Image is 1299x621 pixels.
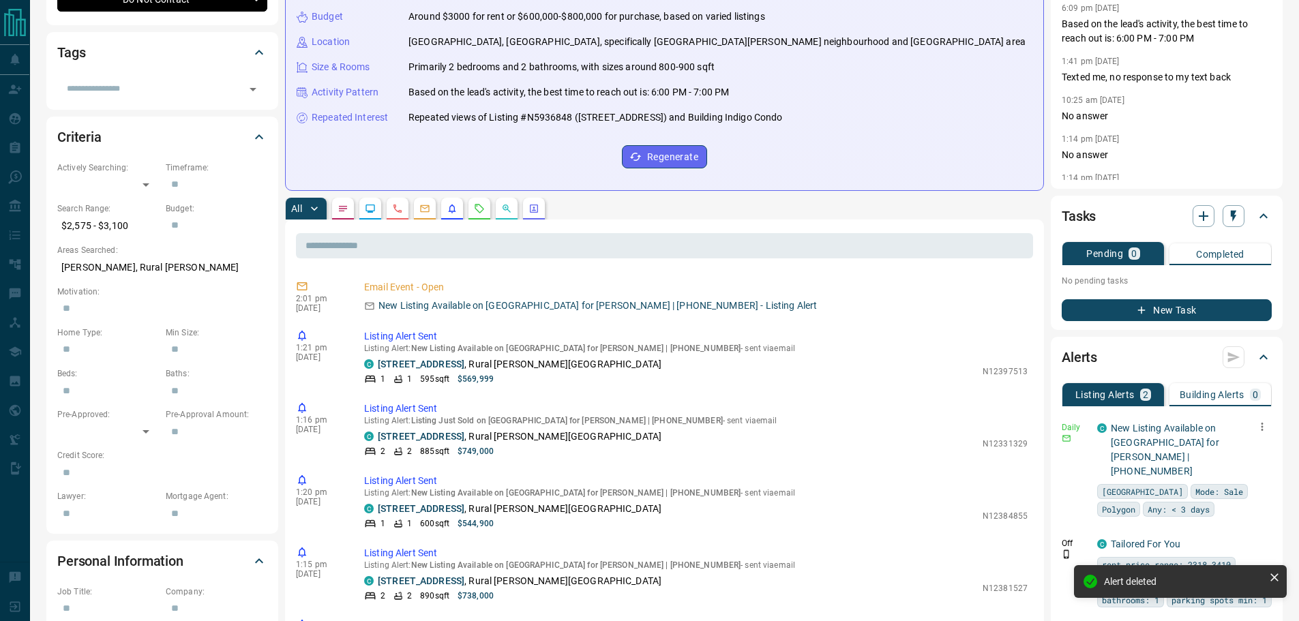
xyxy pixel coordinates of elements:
[364,416,1028,425] p: Listing Alert : - sent via email
[364,488,1028,498] p: Listing Alert : - sent via email
[420,590,449,602] p: 890 sqft
[1062,205,1096,227] h2: Tasks
[1104,576,1264,587] div: Alert deleted
[296,415,344,425] p: 1:16 pm
[1062,17,1272,46] p: Based on the lead's activity, the best time to reach out is: 6:00 PM - 7:00 PM
[57,408,159,421] p: Pre-Approved:
[296,352,344,362] p: [DATE]
[296,425,344,434] p: [DATE]
[1062,173,1120,183] p: 1:14 pm [DATE]
[57,121,267,153] div: Criteria
[1086,249,1123,258] p: Pending
[378,359,464,369] a: [STREET_ADDRESS]
[528,203,539,214] svg: Agent Actions
[408,10,765,24] p: Around $3000 for rent or $600,000-$800,000 for purchase, based on varied listings
[983,438,1028,450] p: N12331329
[420,517,449,530] p: 600 sqft
[57,215,159,237] p: $2,575 - $3,100
[983,510,1028,522] p: N12384855
[364,280,1028,294] p: Email Event - Open
[1148,502,1210,516] span: Any: < 3 days
[296,497,344,506] p: [DATE]
[57,42,85,63] h2: Tags
[296,294,344,303] p: 2:01 pm
[338,203,348,214] svg: Notes
[411,560,741,570] span: New Listing Available on [GEOGRAPHIC_DATA] for [PERSON_NAME] | [PHONE_NUMBER]
[1062,57,1120,66] p: 1:41 pm [DATE]
[166,202,267,215] p: Budget:
[57,367,159,380] p: Beds:
[408,35,1026,49] p: [GEOGRAPHIC_DATA], [GEOGRAPHIC_DATA], specifically [GEOGRAPHIC_DATA][PERSON_NAME] neighbourhood a...
[166,327,267,339] p: Min Size:
[1195,485,1243,498] span: Mode: Sale
[1143,390,1148,399] p: 2
[1062,434,1071,443] svg: Email
[378,357,661,372] p: , Rural [PERSON_NAME][GEOGRAPHIC_DATA]
[408,85,729,100] p: Based on the lead's activity, the best time to reach out is: 6:00 PM - 7:00 PM
[378,575,464,586] a: [STREET_ADDRESS]
[57,256,267,279] p: [PERSON_NAME], Rural [PERSON_NAME]
[296,560,344,569] p: 1:15 pm
[312,60,370,74] p: Size & Rooms
[622,145,707,168] button: Regenerate
[983,582,1028,594] p: N12381527
[1062,341,1272,374] div: Alerts
[57,586,159,598] p: Job Title:
[419,203,430,214] svg: Emails
[983,365,1028,378] p: N12397513
[407,517,412,530] p: 1
[57,449,267,461] p: Credit Score:
[380,517,385,530] p: 1
[312,110,388,125] p: Repeated Interest
[296,569,344,579] p: [DATE]
[57,126,102,148] h2: Criteria
[447,203,458,214] svg: Listing Alerts
[1102,502,1135,516] span: Polygon
[166,586,267,598] p: Company:
[1180,390,1244,399] p: Building Alerts
[380,373,385,385] p: 1
[57,202,159,215] p: Search Range:
[1062,109,1272,123] p: No answer
[296,303,344,313] p: [DATE]
[1196,249,1244,259] p: Completed
[364,474,1028,488] p: Listing Alert Sent
[392,203,403,214] svg: Calls
[1062,148,1272,162] p: No answer
[1062,70,1272,85] p: Texted me, no response to my text back
[458,445,494,457] p: $749,000
[1062,346,1097,368] h2: Alerts
[378,574,661,588] p: , Rural [PERSON_NAME][GEOGRAPHIC_DATA]
[1097,423,1107,433] div: condos.ca
[378,299,817,313] p: New Listing Available on [GEOGRAPHIC_DATA] for [PERSON_NAME] | [PHONE_NUMBER] - Listing Alert
[296,343,344,352] p: 1:21 pm
[1097,539,1107,549] div: condos.ca
[364,576,374,586] div: condos.ca
[166,408,267,421] p: Pre-Approval Amount:
[378,502,661,516] p: , Rural [PERSON_NAME][GEOGRAPHIC_DATA]
[501,203,512,214] svg: Opportunities
[312,35,350,49] p: Location
[411,416,723,425] span: Listing Just Sold on [GEOGRAPHIC_DATA] for [PERSON_NAME] | [PHONE_NUMBER]
[364,546,1028,560] p: Listing Alert Sent
[378,503,464,514] a: [STREET_ADDRESS]
[1062,134,1120,144] p: 1:14 pm [DATE]
[364,504,374,513] div: condos.ca
[312,10,343,24] p: Budget
[474,203,485,214] svg: Requests
[411,344,741,353] span: New Listing Available on [GEOGRAPHIC_DATA] for [PERSON_NAME] | [PHONE_NUMBER]
[364,431,374,441] div: condos.ca
[57,490,159,502] p: Lawyer:
[365,203,376,214] svg: Lead Browsing Activity
[458,373,494,385] p: $569,999
[57,36,267,69] div: Tags
[57,545,267,577] div: Personal Information
[291,204,302,213] p: All
[1102,485,1183,498] span: [GEOGRAPHIC_DATA]
[1062,299,1272,321] button: New Task
[296,487,344,497] p: 1:20 pm
[1075,390,1135,399] p: Listing Alerts
[378,429,661,444] p: , Rural [PERSON_NAME][GEOGRAPHIC_DATA]
[1062,537,1089,549] p: Off
[1062,271,1272,291] p: No pending tasks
